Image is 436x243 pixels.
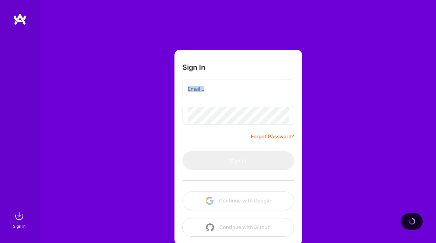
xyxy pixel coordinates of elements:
img: sign in [13,209,26,223]
img: logo [13,13,27,25]
a: Forgot Password? [251,133,294,141]
h3: Sign In [182,63,205,71]
img: icon [206,223,214,231]
a: sign inSign In [14,209,26,230]
button: Continue with Github [182,218,294,237]
img: loading [408,218,416,225]
img: icon [206,197,214,205]
div: Sign In [13,223,26,230]
button: Sign In [182,151,294,170]
input: Email... [188,80,289,97]
button: Continue with Google [182,191,294,210]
